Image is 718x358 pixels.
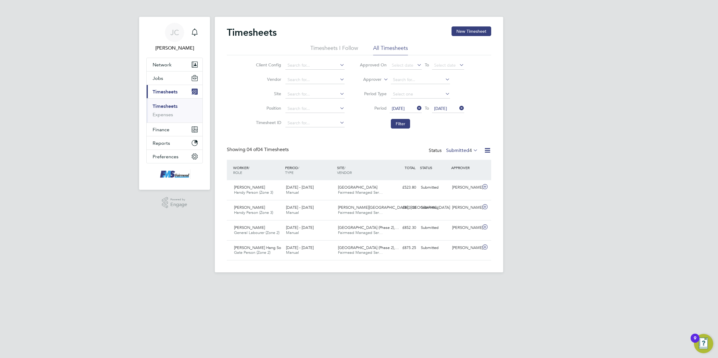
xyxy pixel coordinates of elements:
span: [PERSON_NAME] [234,225,265,230]
span: [GEOGRAPHIC_DATA] (Phase 2),… [338,245,399,250]
span: Finance [153,127,169,132]
label: Submitted [446,147,478,153]
span: Network [153,62,172,68]
div: Timesheets [147,98,202,123]
span: To [423,61,431,69]
button: Jobs [147,71,202,85]
div: £873.00 [387,203,418,213]
span: JC [170,29,179,36]
img: f-mead-logo-retina.png [159,169,190,179]
div: [PERSON_NAME] [450,223,481,233]
span: Handy Person (Zone 3) [234,210,273,215]
span: Manual [286,210,299,215]
button: Reports [147,136,202,150]
div: £852.30 [387,223,418,233]
span: Joanne Conway [146,44,203,52]
nav: Main navigation [139,17,210,190]
input: Search for... [285,76,345,84]
span: [DATE] - [DATE] [286,205,314,210]
span: To [423,104,431,112]
span: Timesheets [153,89,178,95]
span: [PERSON_NAME][GEOGRAPHIC_DATA], [GEOGRAPHIC_DATA] [338,205,450,210]
a: Powered byEngage [162,197,187,208]
div: PERIOD [284,162,336,178]
span: VENDOR [337,170,352,175]
label: Approver [354,77,382,83]
label: Approved On [360,62,387,68]
label: Timesheet ID [254,120,281,125]
span: 04 of [247,147,257,153]
span: ROLE [233,170,242,175]
button: Preferences [147,150,202,163]
span: Reports [153,140,170,146]
div: WORKER [232,162,284,178]
div: £875.25 [387,243,418,253]
span: [PERSON_NAME] [234,205,265,210]
button: Timesheets [147,85,202,98]
div: [PERSON_NAME] [450,243,481,253]
div: 9 [694,338,696,346]
div: Submitted [418,243,450,253]
span: Manual [286,250,299,255]
span: Select date [392,62,413,68]
button: Filter [391,119,410,129]
li: All Timesheets [373,44,408,55]
h2: Timesheets [227,26,277,38]
input: Search for... [285,90,345,99]
span: 04 Timesheets [247,147,289,153]
span: Fairmead Managed Ser… [338,190,383,195]
input: Search for... [285,105,345,113]
span: Preferences [153,154,178,159]
div: [PERSON_NAME] [450,183,481,193]
span: [DATE] - [DATE] [286,225,314,230]
button: New Timesheet [452,26,491,36]
div: £523.80 [387,183,418,193]
span: Select date [434,62,456,68]
span: Engage [170,202,187,207]
label: Vendor [254,77,281,82]
div: APPROVER [450,162,481,173]
span: [DATE] [392,106,405,111]
div: STATUS [418,162,450,173]
span: [DATE] - [DATE] [286,185,314,190]
input: Search for... [391,76,450,84]
span: Powered by [170,197,187,202]
span: [DATE] [434,106,447,111]
a: Expenses [153,112,173,117]
span: Gate Person (Zone 2) [234,250,270,255]
div: Showing [227,147,290,153]
span: Manual [286,230,299,235]
span: Jobs [153,75,163,81]
span: Fairmead Managed Ser… [338,250,383,255]
span: / [298,165,299,170]
span: Fairmead Managed Ser… [338,210,383,215]
button: Open Resource Center, 9 new notifications [694,334,713,353]
label: Client Config [254,62,281,68]
div: Submitted [418,183,450,193]
button: Finance [147,123,202,136]
input: Search for... [285,61,345,70]
span: [PERSON_NAME] [234,185,265,190]
div: SITE [336,162,388,178]
div: Status [429,147,479,155]
span: TYPE [285,170,294,175]
span: 4 [469,147,472,153]
span: [PERSON_NAME] Hang So [234,245,281,250]
input: Select one [391,90,450,99]
span: Fairmead Managed Ser… [338,230,383,235]
a: JC[PERSON_NAME] [146,23,203,52]
span: / [248,165,250,170]
input: Search for... [285,119,345,127]
span: [DATE] - [DATE] [286,245,314,250]
span: General Labourer (Zone 2) [234,230,279,235]
label: Period [360,105,387,111]
span: Manual [286,190,299,195]
span: [GEOGRAPHIC_DATA] (Phase 2),… [338,225,399,230]
div: Submitted [418,203,450,213]
a: Timesheets [153,103,178,109]
label: Position [254,105,281,111]
span: / [344,165,345,170]
a: Go to home page [146,169,203,179]
span: Handy Person (Zone 3) [234,190,273,195]
span: TOTAL [405,165,415,170]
